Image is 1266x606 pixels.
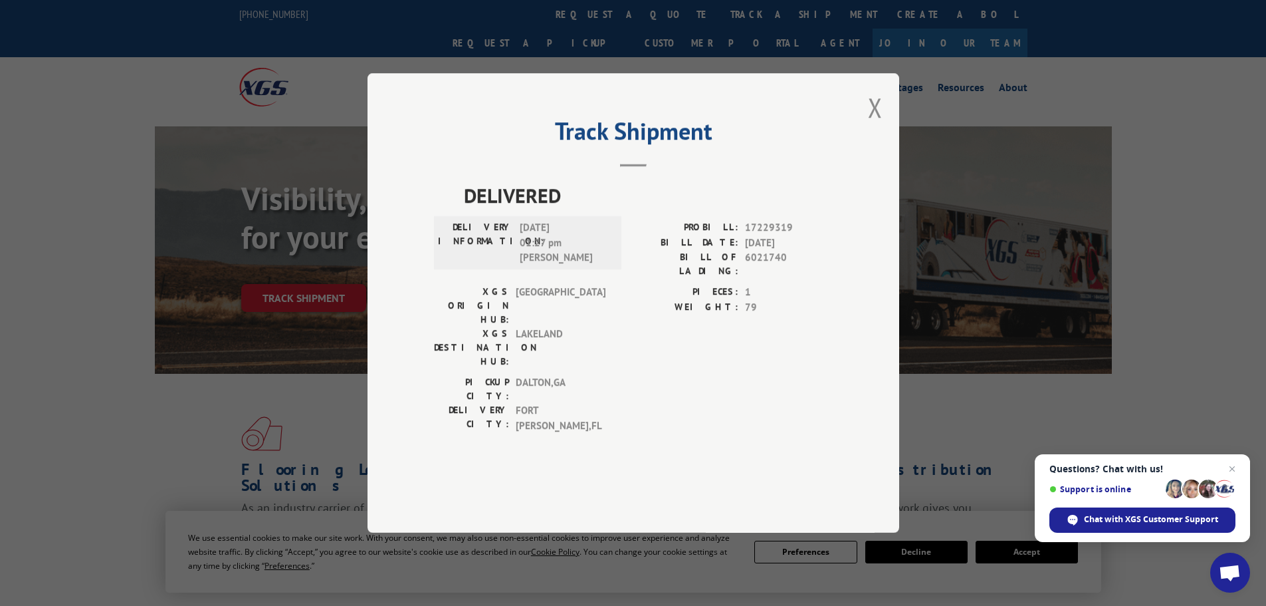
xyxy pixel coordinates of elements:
[745,300,833,315] span: 79
[745,235,833,251] span: [DATE]
[745,250,833,278] span: 6021740
[438,220,513,265] label: DELIVERY INFORMATION:
[434,375,509,403] label: PICKUP CITY:
[516,403,605,433] span: FORT [PERSON_NAME] , FL
[464,180,833,210] span: DELIVERED
[434,403,509,433] label: DELIVERY CITY:
[516,285,605,327] span: [GEOGRAPHIC_DATA]
[434,285,509,327] label: XGS ORIGIN HUB:
[633,235,738,251] label: BILL DATE:
[868,90,883,125] button: Close modal
[520,220,609,265] span: [DATE] 01:27 pm [PERSON_NAME]
[1224,461,1240,477] span: Close chat
[745,285,833,300] span: 1
[1210,553,1250,593] div: Open chat
[745,220,833,235] span: 17229319
[633,220,738,235] label: PROBILL:
[434,122,833,147] h2: Track Shipment
[1049,508,1235,533] div: Chat with XGS Customer Support
[516,375,605,403] span: DALTON , GA
[1084,514,1218,526] span: Chat with XGS Customer Support
[633,300,738,315] label: WEIGHT:
[633,250,738,278] label: BILL OF LADING:
[1049,484,1161,494] span: Support is online
[633,285,738,300] label: PIECES:
[1049,464,1235,474] span: Questions? Chat with us!
[434,327,509,369] label: XGS DESTINATION HUB:
[516,327,605,369] span: LAKELAND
